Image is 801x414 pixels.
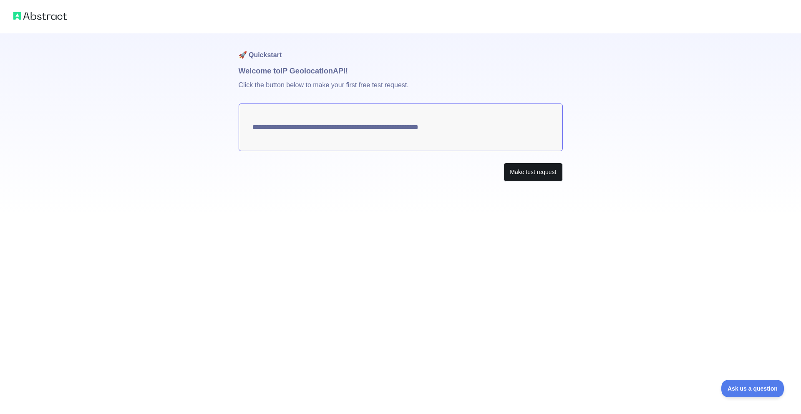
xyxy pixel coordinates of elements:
[721,380,784,397] iframe: Toggle Customer Support
[13,10,67,22] img: Abstract logo
[239,33,563,65] h1: 🚀 Quickstart
[239,65,563,77] h1: Welcome to IP Geolocation API!
[239,77,563,103] p: Click the button below to make your first free test request.
[504,163,562,182] button: Make test request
